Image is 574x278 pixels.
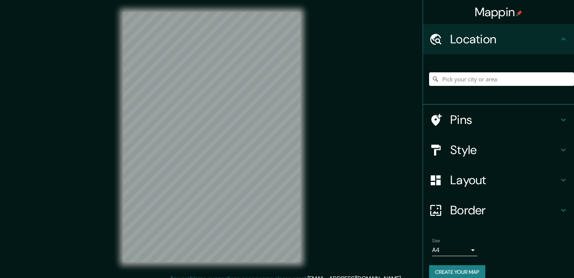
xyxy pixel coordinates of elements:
div: Pins [423,105,574,135]
label: Size [432,238,440,244]
img: pin-icon.png [516,10,522,16]
div: Style [423,135,574,165]
div: Location [423,24,574,54]
div: A4 [432,244,477,256]
iframe: Help widget launcher [507,249,566,270]
div: Layout [423,165,574,195]
h4: Border [450,203,559,218]
canvas: Map [123,12,300,262]
h4: Pins [450,112,559,127]
h4: Location [450,32,559,47]
input: Pick your city or area [429,72,574,86]
h4: Style [450,142,559,157]
h4: Mappin [475,5,523,20]
h4: Layout [450,173,559,188]
div: Border [423,195,574,225]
